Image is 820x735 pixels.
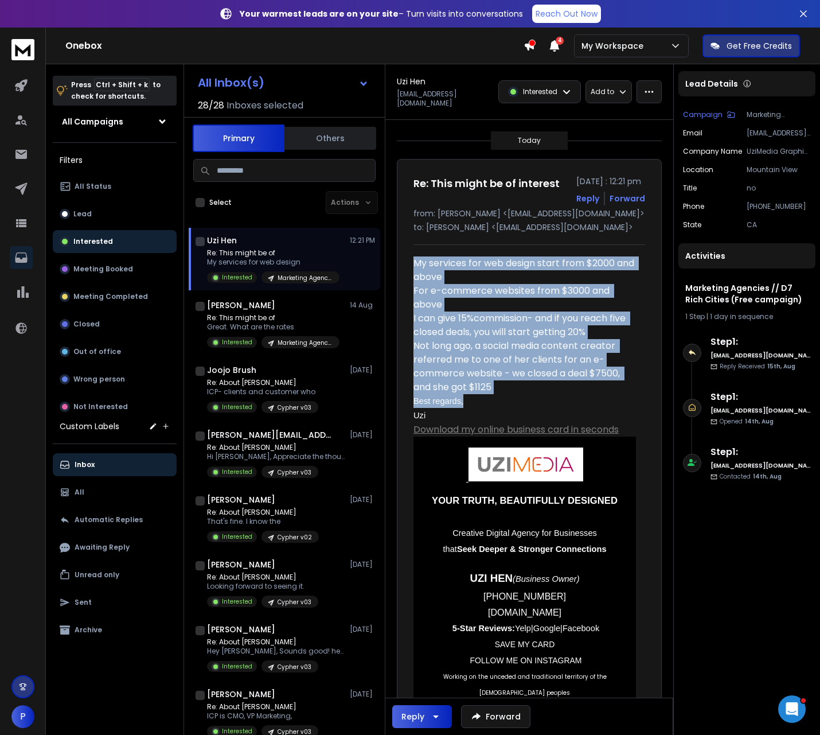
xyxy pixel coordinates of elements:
img: logo [11,39,34,60]
button: Reply [392,705,452,728]
span: 28 / 28 [198,99,224,112]
button: All Campaigns [53,110,177,133]
p: My Workspace [581,40,648,52]
p: My services for web design [207,258,339,267]
p: Interested [523,87,557,96]
span: SAVE MY CARD [495,640,555,649]
p: Company Name [683,147,742,156]
p: Re: This might be of [207,313,339,322]
button: Primary [193,125,284,152]
p: [DATE] [350,690,376,699]
button: Meeting Booked [53,258,177,281]
p: Re: About [PERSON_NAME] [207,443,345,452]
p: Re: About [PERSON_NAME] [207,508,319,517]
div: Activities [678,243,815,269]
p: Archive [75,625,102,635]
p: Re: About [PERSON_NAME] [207,573,318,582]
p: Re: This might be of [207,248,339,258]
button: Get Free Credits [702,34,800,57]
span: that [443,545,456,554]
p: [DATE] : 12:21 pm [576,176,645,187]
p: Looking forward to seeing it. [207,582,318,591]
p: Automatic Replies [75,515,143,524]
label: Select [209,198,232,207]
button: Interested [53,230,177,253]
p: Interested [222,662,252,671]
button: Others [284,126,376,151]
p: Great. What are the rates [207,322,339,332]
span: | [531,624,533,633]
h6: [EMAIL_ADDRESS][DOMAIN_NAME] [710,406,811,415]
button: All Inbox(s) [189,71,378,94]
p: Marketing Agencies // D7 Rich Cities (Free campaign) [278,339,333,347]
p: – Turn visits into conversations [240,8,523,20]
span: | [560,624,563,633]
p: 14 Aug [350,301,376,310]
p: Lead Details [685,78,738,90]
p: Unread only [75,570,119,580]
img: uKQiPbdd71JV8Trj-MN25RlT_LkGO7QrTHgSLJhWCXG_iaGYwxyhFopz-H9vqJGI_c5EmrLHtbjHVCXqysTsBZ9l5SOr_4kix... [468,448,583,481]
button: Not Interested [53,395,177,418]
span: YOUR TRUTH, BEAUTIFULLY DESIGNED [432,495,618,506]
span: Facebook [563,624,599,633]
button: Inbox [53,453,177,476]
h6: [EMAIL_ADDRESS][DOMAIN_NAME] [710,351,811,360]
p: Interested [222,338,252,347]
h1: [PERSON_NAME] [207,494,275,505]
p: Marketing Agencies // D7 Rich Cities (Free campaign) [747,110,811,119]
p: Add to [591,87,614,96]
font: Working on the unceded and traditional territory of the [DEMOGRAPHIC_DATA] peoples [443,672,608,697]
p: Interested [222,597,252,606]
span: 14th, Aug [745,417,774,426]
h6: Step 1 : [710,335,811,349]
h1: All Inbox(s) [198,77,264,88]
h1: [PERSON_NAME] [207,300,275,311]
button: Wrong person [53,368,177,391]
p: All [75,488,84,497]
p: [DATE] [350,625,376,634]
p: Lead [73,209,92,219]
h1: Onebox [65,39,524,53]
p: State [683,220,701,230]
p: Campaign [683,110,723,119]
p: Hi [PERSON_NAME], Appreciate the thoughtful reply. Clay [207,452,345,461]
span: [PHONE_NUMBER] [483,592,566,601]
p: [DATE] [350,495,376,504]
h6: Step 1 : [710,445,811,459]
a: SAVE MY CARD [495,637,555,651]
span: UZI HEN [470,572,513,584]
p: Meeting Booked [73,265,133,274]
span: Google [533,624,560,633]
h1: All Campaigns [62,116,123,127]
a: FOLLOW ME ON INSTAGRAM [470,654,582,667]
p: no [747,184,811,193]
p: [DATE] [350,560,376,569]
p: [PHONE_NUMBER] [747,202,811,211]
button: Unread only [53,563,177,586]
p: [EMAIL_ADDRESS][DOMAIN_NAME] [747,129,811,138]
p: CA [747,220,811,230]
p: ICP is CMO, VP Marketing, [207,711,318,721]
p: Wrong person [73,375,125,384]
p: Press to check for shortcuts. [71,79,161,102]
h3: Inboxes selected [227,99,303,112]
p: Interested [222,403,252,411]
span: 15th, Aug [767,362,795,371]
strong: Your warmest leads are on your site [240,8,399,20]
p: Not Interested [73,402,128,411]
p: Inbox [75,460,95,469]
h1: Uzi Hen [397,76,425,87]
h1: [PERSON_NAME][EMAIL_ADDRESS][DOMAIN_NAME] [207,429,333,441]
h1: Re: This might be of interest [413,176,560,192]
span: commission [474,312,528,325]
span: [DOMAIN_NAME] [488,608,561,617]
h1: [PERSON_NAME] [207,624,275,635]
p: Re: About [PERSON_NAME] [207,637,345,647]
a: YOUR TRUTH, BEAUTIFULLY DESIGNED [432,494,618,507]
p: Cypher v02 [278,533,312,542]
p: Phone [683,202,704,211]
p: [EMAIL_ADDRESS][DOMAIN_NAME] [397,90,491,108]
span: 4 [556,37,564,45]
span: Uzi [413,411,425,420]
span: Seek Deeper & Stronger Connections [457,545,607,554]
